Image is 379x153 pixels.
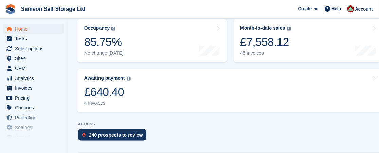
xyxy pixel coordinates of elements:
span: Tasks [15,34,56,44]
div: £7,558.12 [240,35,291,49]
span: Account [355,6,373,13]
a: Samson Self Storage Ltd [18,3,88,15]
span: Home [15,24,56,34]
img: Ian [347,5,354,12]
a: menu [3,133,64,142]
img: icon-info-grey-7440780725fd019a000dd9b08b2336e03edf1995a4989e88bcd33f0948082b44.svg [127,76,131,81]
span: Invoices [15,83,56,93]
span: Coupons [15,103,56,113]
img: icon-info-grey-7440780725fd019a000dd9b08b2336e03edf1995a4989e88bcd33f0948082b44.svg [111,27,115,31]
a: menu [3,83,64,93]
a: Occupancy 85.75% No change [DATE] [77,19,227,62]
img: stora-icon-8386f47178a22dfd0bd8f6a31ec36ba5ce8667c1dd55bd0f319d3a0aa187defe.svg [5,4,16,14]
span: Settings [15,123,56,132]
a: menu [3,123,64,132]
a: menu [3,34,64,44]
span: Pricing [15,93,56,103]
div: 4 invoices [84,100,131,106]
img: icon-info-grey-7440780725fd019a000dd9b08b2336e03edf1995a4989e88bcd33f0948082b44.svg [287,27,291,31]
a: menu [3,54,64,63]
a: menu [3,103,64,113]
span: Subscriptions [15,44,56,53]
div: Occupancy [84,25,110,31]
img: prospect-51fa495bee0391a8d652442698ab0144808aea92771e9ea1ae160a38d050c398.svg [82,133,86,137]
span: Create [298,5,312,12]
div: 85.75% [84,35,124,49]
a: menu [3,93,64,103]
div: Awaiting payment [84,75,125,81]
div: Month-to-date sales [240,25,285,31]
a: menu [3,24,64,34]
a: menu [3,113,64,122]
span: Sites [15,54,56,63]
div: 45 invoices [240,50,291,56]
span: Help [332,5,341,12]
a: 240 prospects to review [78,129,150,144]
div: 240 prospects to review [89,132,143,138]
a: menu [3,44,64,53]
span: Analytics [15,73,56,83]
span: Protection [15,113,56,122]
span: CRM [15,64,56,73]
div: £640.40 [84,85,131,99]
a: menu [3,64,64,73]
a: menu [3,73,64,83]
div: No change [DATE] [84,50,124,56]
span: Capital [15,133,56,142]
